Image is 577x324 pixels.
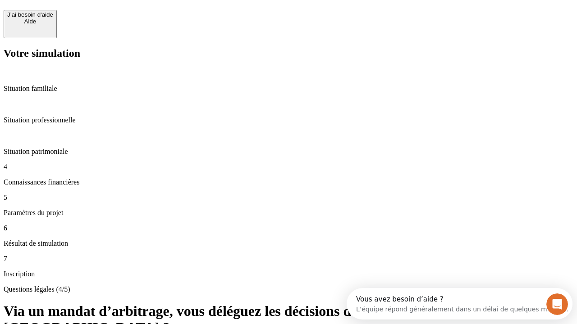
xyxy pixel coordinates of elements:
p: Paramètres du projet [4,209,573,217]
p: Inscription [4,270,573,278]
p: 7 [4,255,573,263]
iframe: Intercom live chat discovery launcher [347,288,572,319]
p: Situation professionnelle [4,116,573,124]
p: Questions légales (4/5) [4,285,573,293]
p: Situation patrimoniale [4,148,573,156]
button: J’ai besoin d'aideAide [4,10,57,38]
p: Situation familiale [4,85,573,93]
p: Résultat de simulation [4,239,573,247]
p: 4 [4,163,573,171]
div: Ouvrir le Messenger Intercom [4,4,248,28]
p: Connaissances financières [4,178,573,186]
div: Vous avez besoin d’aide ? [9,8,222,15]
p: 5 [4,193,573,202]
div: L’équipe répond généralement dans un délai de quelques minutes. [9,15,222,24]
iframe: Intercom live chat [546,293,568,315]
div: J’ai besoin d'aide [7,11,53,18]
p: 6 [4,224,573,232]
h2: Votre simulation [4,47,573,59]
div: Aide [7,18,53,25]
